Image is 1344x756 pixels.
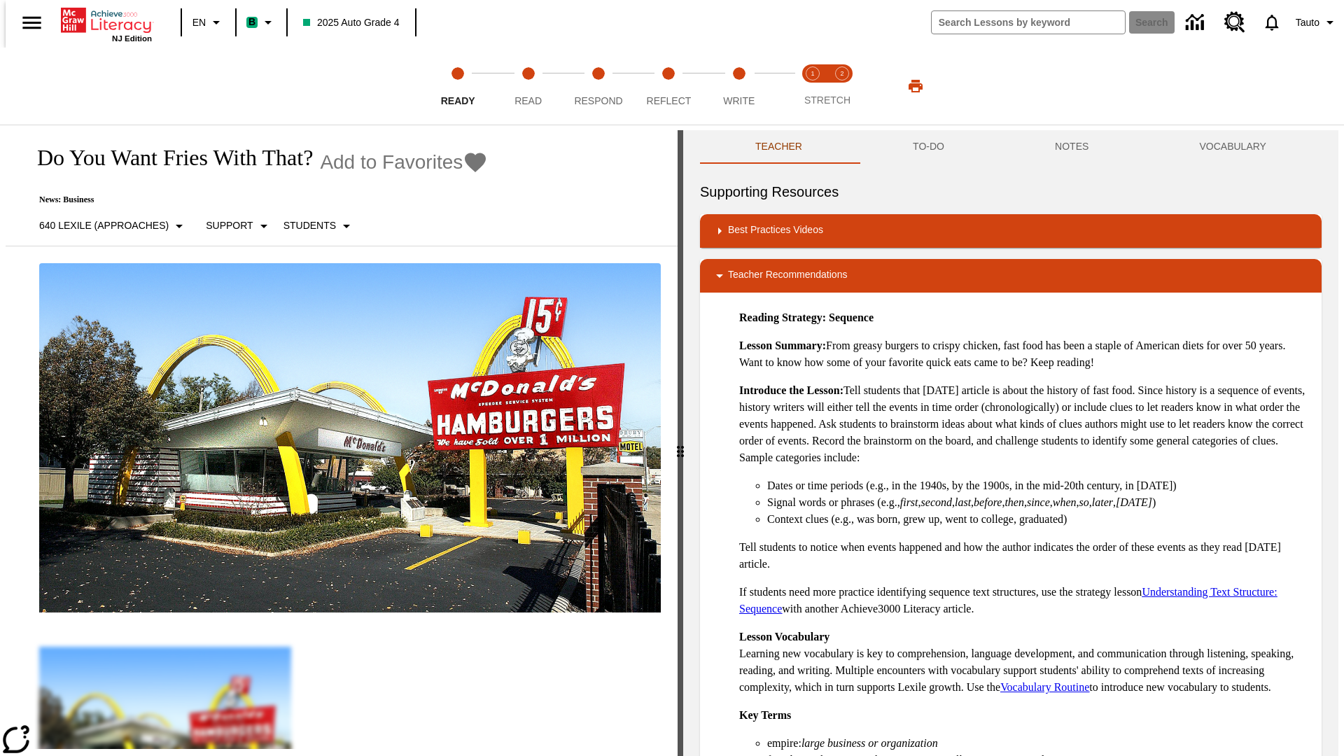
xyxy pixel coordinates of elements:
li: Context clues (e.g., was born, grew up, went to college, graduated) [767,511,1310,528]
span: 2025 Auto Grade 4 [303,15,400,30]
em: so [1079,496,1089,508]
text: 1 [811,70,814,77]
text: 2 [840,70,843,77]
a: Data Center [1177,3,1216,42]
span: Read [514,95,542,106]
strong: Lesson Summary: [739,339,826,351]
div: activity [683,130,1338,756]
button: Respond step 3 of 5 [558,48,639,125]
h6: Supporting Resources [700,181,1322,203]
div: Teacher Recommendations [700,259,1322,293]
button: Reflect step 4 of 5 [628,48,709,125]
strong: Reading Strategy: [739,311,826,323]
em: later [1092,496,1113,508]
p: Tell students to notice when events happened and how the author indicates the order of these even... [739,539,1310,573]
button: Add to Favorites - Do You Want Fries With That? [320,150,488,174]
button: Stretch Respond step 2 of 2 [822,48,862,125]
p: Learning new vocabulary is key to comprehension, language development, and communication through ... [739,629,1310,696]
p: Best Practices Videos [728,223,823,239]
li: Dates or time periods (e.g., in the 1940s, by the 1900s, in the mid-20th century, in [DATE]) [767,477,1310,494]
button: Open side menu [11,2,52,43]
button: Select Student [278,213,360,239]
div: Instructional Panel Tabs [700,130,1322,164]
div: Home [61,5,152,43]
a: Understanding Text Structure: Sequence [739,586,1277,615]
em: large business or organization [801,737,938,749]
button: Select Lexile, 640 Lexile (Approaches) [34,213,193,239]
strong: Introduce the Lesson: [739,384,843,396]
h1: Do You Want Fries With That? [22,145,313,171]
button: VOCABULARY [1144,130,1322,164]
p: Tell students that [DATE] article is about the history of fast food. Since history is a sequence ... [739,382,1310,466]
span: NJ Edition [112,34,152,43]
span: Write [723,95,755,106]
p: If students need more practice identifying sequence text structures, use the strategy lesson with... [739,584,1310,617]
em: since [1027,496,1050,508]
span: STRETCH [804,94,850,106]
button: Print [893,73,938,99]
button: Scaffolds, Support [200,213,277,239]
p: Teacher Recommendations [728,267,847,284]
strong: Lesson Vocabulary [739,631,829,643]
a: Resource Center, Will open in new tab [1216,3,1254,41]
input: search field [932,11,1125,34]
a: Vocabulary Routine [1000,681,1089,693]
em: before [974,496,1002,508]
p: News: Business [22,195,488,205]
button: Stretch Read step 1 of 2 [792,48,833,125]
button: Ready step 1 of 5 [417,48,498,125]
button: Profile/Settings [1290,10,1344,35]
button: Boost Class color is mint green. Change class color [241,10,282,35]
em: first [900,496,918,508]
span: Respond [574,95,622,106]
span: B [248,13,255,31]
span: Reflect [647,95,692,106]
em: second [921,496,952,508]
p: 640 Lexile (Approaches) [39,218,169,233]
strong: Sequence [829,311,874,323]
span: Tauto [1296,15,1319,30]
button: TO-DO [857,130,1000,164]
a: Notifications [1254,4,1290,41]
em: [DATE] [1116,496,1152,508]
em: last [955,496,971,508]
button: Read step 2 of 5 [487,48,568,125]
li: Signal words or phrases (e.g., , , , , , , , , , ) [767,494,1310,511]
button: Language: EN, Select a language [186,10,231,35]
div: Best Practices Videos [700,214,1322,248]
em: then [1004,496,1024,508]
button: NOTES [1000,130,1144,164]
p: Students [283,218,336,233]
div: Press Enter or Spacebar and then press right and left arrow keys to move the slider [678,130,683,756]
button: Write step 5 of 5 [699,48,780,125]
em: when [1053,496,1077,508]
img: One of the first McDonald's stores, with the iconic red sign and golden arches. [39,263,661,613]
span: Add to Favorites [320,151,463,174]
li: empire: [767,735,1310,752]
div: reading [6,130,678,749]
p: From greasy burgers to crispy chicken, fast food has been a staple of American diets for over 50 ... [739,337,1310,371]
button: Teacher [700,130,857,164]
p: Support [206,218,253,233]
span: EN [192,15,206,30]
strong: Key Terms [739,709,791,721]
span: Ready [441,95,475,106]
